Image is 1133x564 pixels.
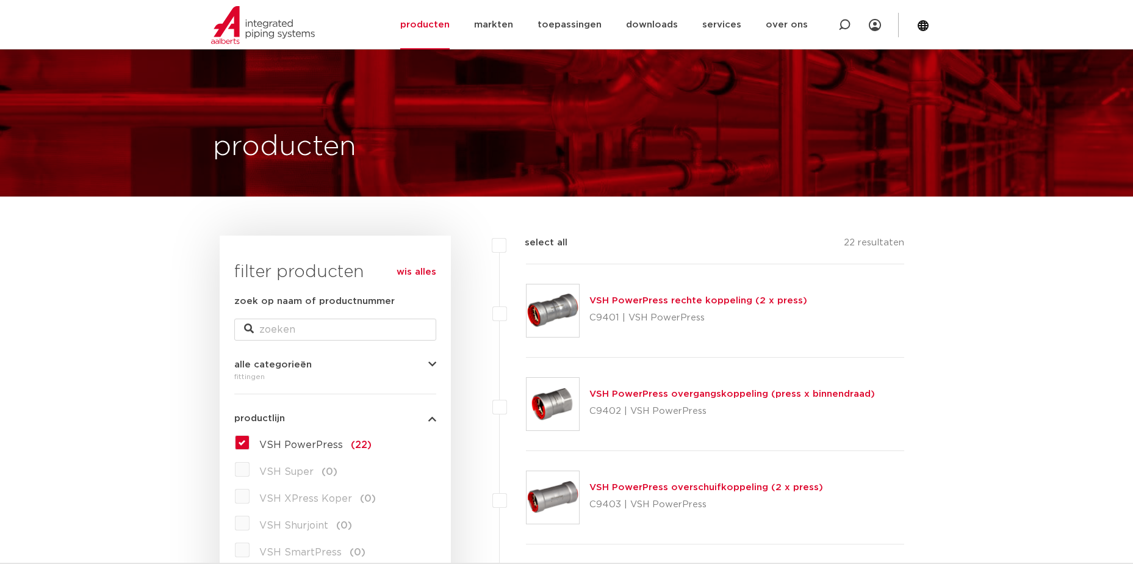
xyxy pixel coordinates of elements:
input: zoeken [234,319,436,341]
a: VSH PowerPress overschuifkoppeling (2 x press) [589,483,823,492]
p: C9403 | VSH PowerPress [589,495,823,515]
button: alle categorieën [234,360,436,369]
span: VSH Shurjoint [259,521,328,530]
p: C9402 | VSH PowerPress [589,402,875,421]
p: C9401 | VSH PowerPress [589,308,807,328]
span: alle categorieën [234,360,312,369]
span: (0) [360,494,376,504]
p: 22 resultaten [844,236,904,255]
span: (0) [322,467,337,477]
label: zoek op naam of productnummer [234,294,395,309]
img: Thumbnail for VSH PowerPress overschuifkoppeling (2 x press) [527,471,579,524]
span: productlijn [234,414,285,423]
button: productlijn [234,414,436,423]
span: VSH PowerPress [259,440,343,450]
span: VSH SmartPress [259,548,342,557]
a: wis alles [397,265,436,280]
img: Thumbnail for VSH PowerPress rechte koppeling (2 x press) [527,284,579,337]
span: VSH XPress Koper [259,494,352,504]
h3: filter producten [234,260,436,284]
a: VSH PowerPress rechte koppeling (2 x press) [589,296,807,305]
img: Thumbnail for VSH PowerPress overgangskoppeling (press x binnendraad) [527,378,579,430]
span: VSH Super [259,467,314,477]
div: fittingen [234,369,436,384]
h1: producten [213,128,356,167]
span: (22) [351,440,372,450]
span: (0) [350,548,365,557]
label: select all [506,236,567,250]
span: (0) [336,521,352,530]
a: VSH PowerPress overgangskoppeling (press x binnendraad) [589,389,875,399]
